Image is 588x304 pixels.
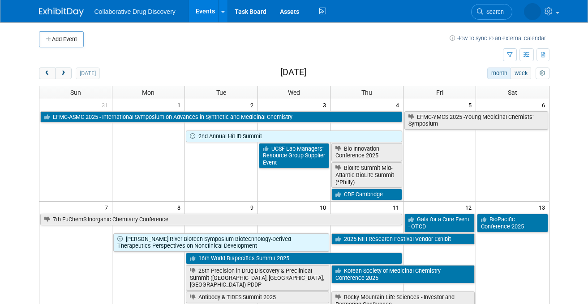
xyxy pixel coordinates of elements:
span: 5 [468,99,476,110]
button: prev [39,68,56,79]
span: Fri [436,89,443,96]
span: Mon [142,89,155,96]
span: Collaborative Drug Discovery [94,8,176,15]
a: Antibody & TIDES Summit 2025 [186,291,329,303]
span: 3 [322,99,330,110]
a: 26th Precision in Drug Discovery & Preclinical Summit ([GEOGRAPHIC_DATA], [GEOGRAPHIC_DATA], [GEO... [186,265,329,291]
span: 9 [249,202,258,213]
span: 7 [104,202,112,213]
span: 11 [392,202,403,213]
a: CDF Cambridge [331,189,402,200]
a: EFMC-ASMC 2025 - International Symposium on Advances in Synthetic and Medicinal Chemistry [40,111,402,123]
a: 2nd Annual Hit ID Summit [186,131,402,142]
a: Biolife Summit Mid-Atlantic BioLife Summit (*Philly) [331,162,402,188]
span: 10 [319,202,330,213]
a: Gala for a Cure Event - OTCD [404,214,475,232]
a: BioPacific Conference 2025 [477,214,548,232]
span: 6 [541,99,549,110]
a: Korean Society of Medicinal Chemistry Conference 2025 [331,265,475,283]
h2: [DATE] [280,68,306,77]
button: week [511,68,531,79]
a: How to sync to an external calendar... [450,35,549,42]
a: Search [471,4,512,20]
span: 4 [395,99,403,110]
span: 31 [101,99,112,110]
a: 16th World Bispecifics Summit 2025 [186,253,402,264]
a: [PERSON_NAME] River Biotech Symposium Biotechnology-Derived Therapeutics Perspectives on Nonclini... [113,233,330,252]
span: Sat [508,89,517,96]
a: Bio Innovation Conference 2025 [331,143,402,161]
span: Sun [70,89,81,96]
span: Tue [216,89,226,96]
span: 2 [249,99,258,110]
img: ExhibitDay [39,8,84,17]
a: EFMC-YMCS 2025 -Young Medicinal Chemists’ Symposium [404,111,548,130]
span: 1 [176,99,185,110]
button: month [487,68,511,79]
button: Add Event [39,31,84,47]
span: Thu [361,89,372,96]
span: Search [483,8,504,15]
span: 8 [176,202,185,213]
span: Wed [288,89,300,96]
img: Lauren Kossy [524,3,541,20]
span: 12 [464,202,476,213]
span: 13 [538,202,549,213]
button: next [55,68,72,79]
i: Personalize Calendar [540,71,545,76]
button: myCustomButton [536,68,549,79]
a: 7th EuChemS Inorganic Chemistry Conference [40,214,402,225]
a: UCSF Lab Managers’ Resource Group Supplier Event [259,143,330,169]
a: 2025 NIH Research Festival Vendor Exhibit [331,233,475,245]
button: [DATE] [76,68,99,79]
